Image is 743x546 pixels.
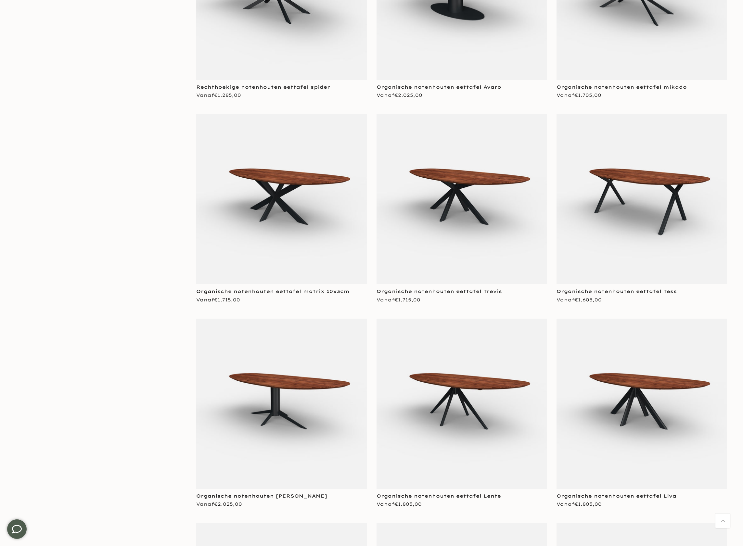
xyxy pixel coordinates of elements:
[377,288,502,294] a: Organische notenhouten eettafel Trevis
[377,501,422,507] span: Vanaf
[394,297,420,303] span: €1.715,00
[196,84,330,90] a: Rechthoekige notenhouten eettafel spider
[394,501,422,507] span: €1.805,00
[214,501,242,507] span: €2.025,00
[574,92,601,98] span: €1.705,00
[557,288,677,294] a: Organische notenhouten eettafel Tess
[377,84,501,90] a: Organische notenhouten eettafel Avaro
[557,493,676,499] a: Organische notenhouten eettafel Liva
[557,84,687,90] a: Organische notenhouten eettafel mikado
[557,297,602,303] span: Vanaf
[377,493,501,499] a: Organische notenhouten eettafel Lente
[574,297,602,303] span: €1.605,00
[1,513,33,545] iframe: toggle-frame
[196,493,327,499] a: Organische notenhouten [PERSON_NAME]
[394,92,422,98] span: €2.025,00
[196,501,242,507] span: Vanaf
[196,297,240,303] span: Vanaf
[557,92,601,98] span: Vanaf
[196,288,350,294] a: Organische notenhouten eettafel matrix 10x3cm
[196,92,241,98] span: Vanaf
[574,501,602,507] span: €1.805,00
[715,514,730,528] a: Terug naar boven
[377,92,422,98] span: Vanaf
[377,297,420,303] span: Vanaf
[214,92,241,98] span: €1.285,00
[557,501,602,507] span: Vanaf
[214,297,240,303] span: €1.715,00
